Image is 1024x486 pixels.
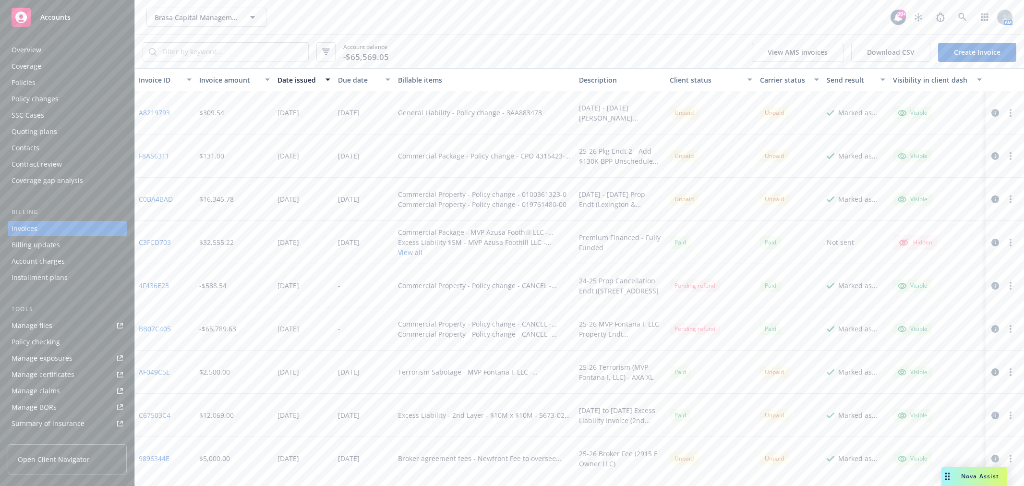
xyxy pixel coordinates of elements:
button: Brasa Capital Management, LLC [146,8,266,27]
button: Invoice amount [195,68,274,91]
div: Manage certificates [12,367,74,382]
div: Marked as sent [838,151,885,161]
div: $16,345.78 [199,194,234,204]
div: $5,000.00 [199,453,230,463]
button: Description [575,68,666,91]
div: Visible [898,411,928,420]
button: Date issued [274,68,334,91]
div: Invoice ID [139,75,181,85]
svg: Search [149,48,157,56]
div: Not sent [827,237,854,247]
div: [DATE] [338,151,360,161]
div: Installment plans [12,270,68,285]
div: Visible [898,454,928,463]
div: [DATE] [338,108,360,118]
div: Terrorism Sabotage - MVP Fontana I, LLC - US00156100SP25A [398,367,571,377]
div: Carrier status [760,75,808,85]
div: Manage BORs [12,400,57,415]
div: Unpaid [670,193,699,205]
div: Summary of insurance [12,416,84,431]
a: 9896344E [139,453,169,463]
div: 25-26 MVP Fontana I, LLC Property Endt Cancellations Eff [DATE] [579,319,662,339]
div: Paid [670,236,691,248]
div: Commercial Property - Policy change - CANCEL - 01719738901 [398,329,571,339]
div: Manage exposures [12,351,72,366]
div: Visible [898,325,928,333]
div: Visible [898,281,928,290]
a: Billing updates [8,237,127,253]
div: Contacts [12,140,39,156]
div: [DATE] - [DATE] Prop Endt (Lexington & Kinsale) - Extend Policy to [DATE] [579,189,662,209]
span: Account balance [343,43,389,61]
div: -$588.54 [199,280,227,291]
div: $32,555.22 [199,237,234,247]
div: [DATE] to [DATE] Excess Liability Invoice (2nd Layer - $10M x $10M) - Chubb [579,405,662,425]
span: Nova Assist [961,472,999,480]
a: Manage exposures [8,351,127,366]
div: Hidden [898,237,932,248]
div: Paid [670,409,691,421]
div: Billing updates [12,237,60,253]
div: [DATE] - [DATE] [PERSON_NAME] ([PERSON_NAME]) - Extend Policy to [DATE] [579,103,662,123]
div: Unpaid [760,366,789,378]
div: Paid [670,366,691,378]
div: Description [579,75,662,85]
div: Visibility in client dash [893,75,971,85]
div: 99+ [897,10,906,18]
div: Unpaid [670,107,699,119]
div: Contract review [12,157,62,172]
span: Brasa Capital Management, LLC [155,12,238,23]
div: Commercial Property - Policy change - 0100361323-0 [398,189,566,199]
button: Due date [334,68,395,91]
div: Unpaid [760,452,789,464]
button: Client status [666,68,757,91]
div: $131.00 [199,151,224,161]
a: A8219793 [139,108,170,118]
div: Policy changes [12,91,59,107]
a: Policies [8,75,127,90]
a: SSC Cases [8,108,127,123]
span: Paid [760,279,781,292]
div: [DATE] [277,151,299,161]
a: Invoices [8,221,127,236]
span: Paid [760,323,781,335]
div: Coverage gap analysis [12,173,83,188]
button: View AMS invoices [752,43,843,62]
div: Broker agreement fees - Newfront Fee to oversee placement and negotiate on insured's behalf [398,453,571,463]
a: C3FCD703 [139,237,171,247]
div: Visible [898,195,928,204]
a: BB07C405 [139,324,171,334]
a: Installment plans [8,270,127,285]
div: [DATE] [277,410,299,420]
a: Manage claims [8,383,127,399]
a: Summary of insurance [8,416,127,431]
div: [DATE] [277,367,299,377]
span: Paid [760,236,781,248]
div: Marked as sent [838,324,885,334]
a: Report a Bug [931,8,950,27]
div: Visible [898,152,928,160]
button: Carrier status [756,68,822,91]
div: Invoice amount [199,75,259,85]
div: - [338,280,340,291]
div: Drag to move [941,467,953,486]
div: [DATE] [277,324,299,334]
div: Quoting plans [12,124,57,139]
div: [DATE] [277,280,299,291]
a: Account charges [8,254,127,269]
div: $2,500.00 [199,367,230,377]
div: Billable items [398,75,571,85]
button: Nova Assist [941,467,1007,486]
div: Marked as sent [838,367,885,377]
div: Marked as sent [838,108,885,118]
div: Visible [898,109,928,117]
div: - [338,324,340,334]
div: [DATE] [277,194,299,204]
div: [DATE] [338,194,360,204]
div: Tools [8,304,127,314]
a: 4F436E23 [139,280,169,291]
a: Overview [8,42,127,58]
a: Accounts [8,4,127,31]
